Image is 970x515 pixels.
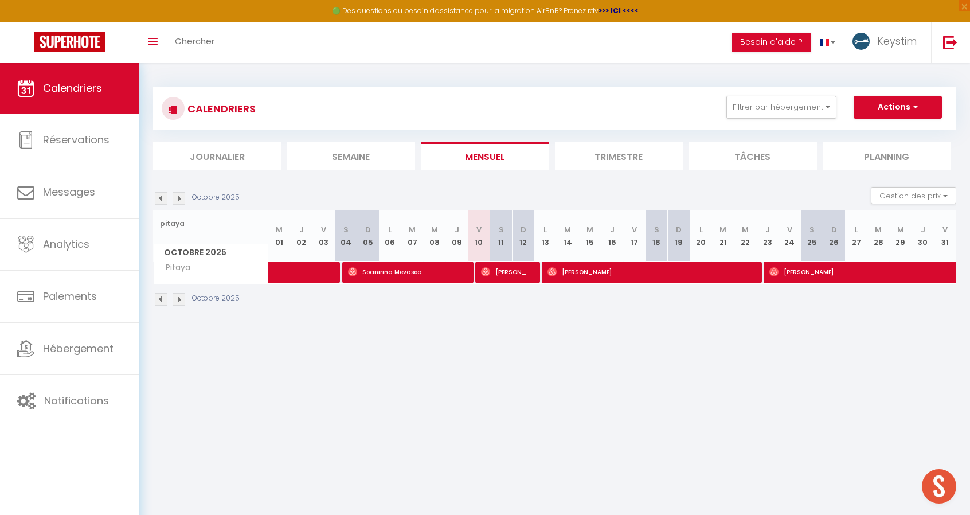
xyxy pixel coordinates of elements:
[43,81,102,95] span: Calendriers
[667,210,690,262] th: 19
[610,224,615,235] abbr: J
[779,210,801,262] th: 24
[809,224,815,235] abbr: S
[547,261,756,283] span: [PERSON_NAME]
[43,132,109,147] span: Réservations
[890,210,912,262] th: 29
[586,224,593,235] abbr: M
[922,469,956,504] div: Ouvrir le chat
[348,261,467,283] span: Soanirina Mevasoa
[287,142,416,170] li: Semaine
[155,262,198,274] span: Pitaya
[871,187,956,204] button: Gestion des prix
[676,224,682,235] abbr: D
[321,224,326,235] abbr: V
[852,33,870,50] img: ...
[388,224,392,235] abbr: L
[943,35,957,49] img: logout
[468,210,490,262] th: 10
[357,210,379,262] th: 05
[867,210,890,262] th: 28
[401,210,424,262] th: 07
[942,224,948,235] abbr: V
[445,210,468,262] th: 09
[335,210,357,262] th: 04
[726,96,836,119] button: Filtrer par hébergement
[490,210,513,262] th: 11
[756,210,779,262] th: 23
[646,210,668,262] th: 18
[912,210,934,262] th: 30
[481,261,533,283] span: [PERSON_NAME]
[877,34,917,48] span: Keystim
[823,210,845,262] th: 26
[579,210,601,262] th: 15
[601,210,623,262] th: 16
[557,210,579,262] th: 14
[934,210,956,262] th: 31
[192,293,240,304] p: Octobre 2025
[823,142,951,170] li: Planning
[43,289,97,303] span: Paiements
[875,224,882,235] abbr: M
[512,210,534,262] th: 12
[166,22,223,63] a: Chercher
[521,224,526,235] abbr: D
[192,192,240,203] p: Octobre 2025
[732,33,811,52] button: Besoin d'aide ?
[719,224,726,235] abbr: M
[276,224,283,235] abbr: M
[734,210,757,262] th: 22
[632,224,637,235] abbr: V
[855,224,858,235] abbr: L
[299,224,304,235] abbr: J
[153,142,281,170] li: Journalier
[897,224,904,235] abbr: M
[921,224,925,235] abbr: J
[854,96,942,119] button: Actions
[699,224,703,235] abbr: L
[312,210,335,262] th: 03
[379,210,401,262] th: 06
[801,210,823,262] th: 25
[831,224,837,235] abbr: D
[43,185,95,199] span: Messages
[175,35,214,47] span: Chercher
[712,210,734,262] th: 21
[690,210,712,262] th: 20
[160,213,261,234] input: Rechercher un logement...
[499,224,504,235] abbr: S
[765,224,770,235] abbr: J
[534,210,557,262] th: 13
[543,224,547,235] abbr: L
[455,224,459,235] abbr: J
[34,32,105,52] img: Super Booking
[599,6,639,15] a: >>> ICI <<<<
[365,224,371,235] abbr: D
[476,224,482,235] abbr: V
[421,142,549,170] li: Mensuel
[409,224,416,235] abbr: M
[290,210,312,262] th: 02
[43,237,89,251] span: Analytics
[424,210,446,262] th: 08
[623,210,646,262] th: 17
[431,224,438,235] abbr: M
[268,210,291,262] th: 01
[343,224,349,235] abbr: S
[44,393,109,408] span: Notifications
[555,142,683,170] li: Trimestre
[185,96,256,122] h3: CALENDRIERS
[845,210,867,262] th: 27
[689,142,817,170] li: Tâches
[564,224,571,235] abbr: M
[844,22,931,63] a: ... Keystim
[787,224,792,235] abbr: V
[742,224,749,235] abbr: M
[43,341,114,356] span: Hébergement
[154,244,268,261] span: Octobre 2025
[654,224,659,235] abbr: S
